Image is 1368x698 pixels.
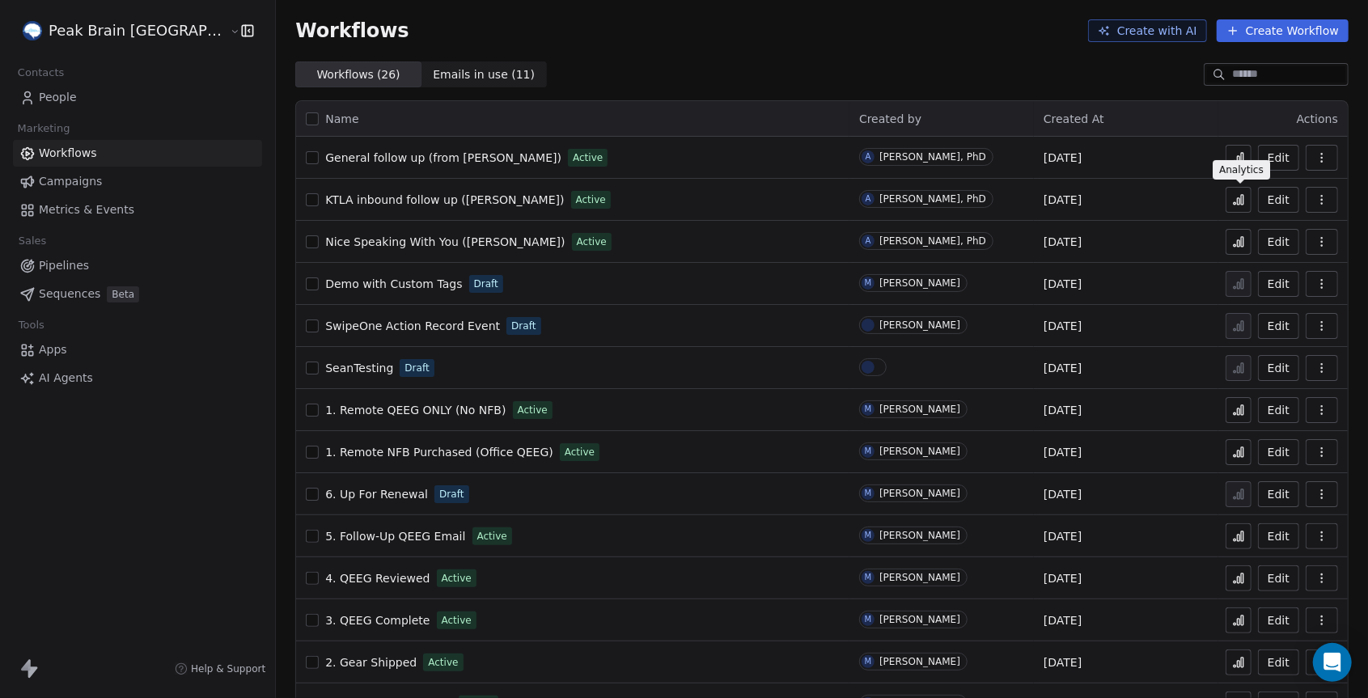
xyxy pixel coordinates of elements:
[325,572,430,585] span: 4. QEEG Reviewed
[13,281,262,307] a: SequencesBeta
[1258,145,1299,171] a: Edit
[865,613,872,626] div: M
[325,656,417,669] span: 2. Gear Shipped
[13,140,262,167] a: Workflows
[11,116,77,141] span: Marketing
[325,193,564,206] span: KTLA inbound follow up ([PERSON_NAME])
[23,21,42,40] img: Peak%20Brain%20Logo.png
[1258,523,1299,549] button: Edit
[1258,313,1299,339] button: Edit
[1044,654,1082,671] span: [DATE]
[439,487,464,501] span: Draft
[1297,112,1338,125] span: Actions
[1044,612,1082,628] span: [DATE]
[1088,19,1207,42] button: Create with AI
[325,614,430,627] span: 3. QEEG Complete
[325,276,462,292] a: Demo with Custom Tags
[325,488,428,501] span: 6. Up For Renewal
[1044,318,1082,334] span: [DATE]
[442,571,472,586] span: Active
[433,66,535,83] span: Emails in use ( 11 )
[1044,444,1082,460] span: [DATE]
[866,150,871,163] div: A
[13,197,262,223] a: Metrics & Events
[107,286,139,302] span: Beta
[39,257,89,274] span: Pipelines
[19,17,218,44] button: Peak Brain [GEOGRAPHIC_DATA]
[428,655,458,670] span: Active
[879,319,960,331] div: [PERSON_NAME]
[865,529,872,542] div: M
[325,360,393,376] a: SeanTesting
[1044,234,1082,250] span: [DATE]
[1258,607,1299,633] button: Edit
[1258,481,1299,507] a: Edit
[13,365,262,391] a: AI Agents
[13,336,262,363] a: Apps
[11,229,53,253] span: Sales
[1044,402,1082,418] span: [DATE]
[325,318,500,334] a: SwipeOne Action Record Event
[865,487,872,500] div: M
[879,193,986,205] div: [PERSON_NAME], PhD
[1044,276,1082,292] span: [DATE]
[1258,187,1299,213] button: Edit
[1044,528,1082,544] span: [DATE]
[865,277,872,290] div: M
[325,192,564,208] a: KTLA inbound follow up ([PERSON_NAME])
[576,192,606,207] span: Active
[11,313,51,337] span: Tools
[325,362,393,374] span: SeanTesting
[325,235,565,248] span: Nice Speaking With You ([PERSON_NAME])
[865,655,872,668] div: M
[325,530,465,543] span: 5. Follow-Up QEEG Email
[879,656,960,667] div: [PERSON_NAME]
[13,84,262,111] a: People
[1044,192,1082,208] span: [DATE]
[325,570,430,586] a: 4. QEEG Reviewed
[39,286,100,302] span: Sequences
[11,61,71,85] span: Contacts
[477,529,507,544] span: Active
[175,662,265,675] a: Help & Support
[866,235,871,247] div: A
[859,112,921,125] span: Created by
[1258,355,1299,381] button: Edit
[13,252,262,279] a: Pipelines
[325,486,428,502] a: 6. Up For Renewal
[39,145,97,162] span: Workflows
[1044,150,1082,166] span: [DATE]
[879,530,960,541] div: [PERSON_NAME]
[49,20,226,41] span: Peak Brain [GEOGRAPHIC_DATA]
[325,319,500,332] span: SwipeOne Action Record Event
[511,319,536,333] span: Draft
[879,151,986,163] div: [PERSON_NAME], PhD
[1258,229,1299,255] button: Edit
[325,446,553,459] span: 1. Remote NFB Purchased (Office QEEG)
[442,613,472,628] span: Active
[865,571,872,584] div: M
[879,572,960,583] div: [PERSON_NAME]
[325,654,417,671] a: 2. Gear Shipped
[191,662,265,675] span: Help & Support
[1258,397,1299,423] button: Edit
[39,89,77,106] span: People
[1258,565,1299,591] button: Edit
[39,173,102,190] span: Campaigns
[577,235,607,249] span: Active
[573,150,603,165] span: Active
[325,402,506,418] a: 1. Remote QEEG ONLY (No NFB)
[13,168,262,195] a: Campaigns
[325,528,465,544] a: 5. Follow-Up QEEG Email
[1044,570,1082,586] span: [DATE]
[1258,271,1299,297] button: Edit
[1258,439,1299,465] button: Edit
[325,151,561,164] span: General follow up (from [PERSON_NAME])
